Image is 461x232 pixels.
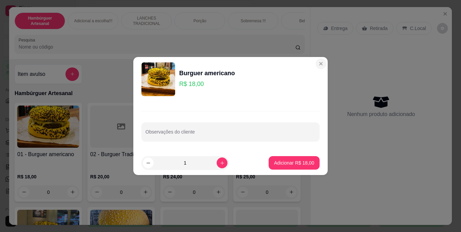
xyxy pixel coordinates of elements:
[274,159,314,166] p: Adicionar R$ 18,00
[179,68,235,78] div: Burguer americano
[217,157,227,168] button: increase-product-quantity
[141,62,175,96] img: product-image
[145,131,316,138] input: Observações do cliente
[179,79,235,89] p: R$ 18,00
[316,58,326,69] button: Close
[143,157,154,168] button: decrease-product-quantity
[269,156,320,170] button: Adicionar R$ 18,00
